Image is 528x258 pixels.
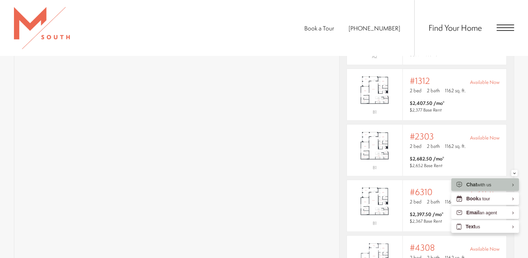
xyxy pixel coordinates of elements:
button: Open Menu [497,24,514,31]
a: Call Us at 813-570-8014 [349,24,400,32]
span: 1162 sq. ft. [445,87,466,94]
span: Available Now [470,79,499,86]
span: 1162 sq. ft. [445,143,466,150]
span: [PHONE_NUMBER] [349,24,400,32]
span: B1 [373,165,377,171]
span: #6310 [410,187,432,197]
span: $2,407.50 /mo* [410,100,445,107]
a: View #2303 [347,124,507,176]
span: $2,652 Base Rent [410,163,443,169]
span: 2 bed [410,198,422,205]
span: 2 bath [427,87,440,94]
span: B1 [373,109,377,115]
img: MSouth [14,7,70,49]
span: 2 bath [427,143,440,150]
span: 1162 sq. ft. [445,198,466,205]
a: View #1312 [347,69,507,121]
span: #1312 [410,76,430,86]
span: B1 [373,220,377,226]
span: #2303 [410,131,434,141]
span: Available Now [470,134,499,141]
span: 2 bath [427,198,440,205]
span: 2 bed [410,87,422,94]
a: Find Your Home [429,22,482,33]
a: View #6310 [347,180,507,232]
span: A2 [372,53,377,59]
span: $2,377 Base Rent [410,107,442,113]
img: #2303 - 2 bedroom floor plan layout with 2 bathrooms and 1162 square feet [347,128,402,163]
img: #1312 - 2 bedroom floor plan layout with 2 bathrooms and 1162 square feet [347,73,402,108]
span: #4308 [410,243,435,252]
span: 2 bed [410,143,422,150]
img: #6310 - 2 bedroom floor plan layout with 2 bathrooms and 1162 square feet [347,184,402,219]
a: Book a Tour [304,24,334,32]
span: $2,397.50 /mo* [410,211,444,218]
span: $2,682.50 /mo* [410,155,444,162]
span: $2,367 Base Rent [410,218,442,224]
span: Available Now [470,245,499,252]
